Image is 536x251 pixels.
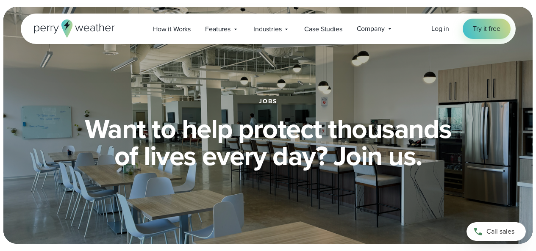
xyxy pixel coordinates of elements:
[473,24,500,34] span: Try it free
[431,24,449,34] a: Log in
[205,24,231,34] span: Features
[63,115,473,169] h2: Want to help protect thousands of lives every day? Join us.
[297,20,349,38] a: Case Studies
[153,24,191,34] span: How it Works
[467,222,526,241] a: Call sales
[253,24,281,34] span: Industries
[146,20,198,38] a: How it Works
[304,24,342,34] span: Case Studies
[259,98,277,105] h1: jobs
[486,226,514,237] span: Call sales
[463,19,510,39] a: Try it free
[357,24,385,34] span: Company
